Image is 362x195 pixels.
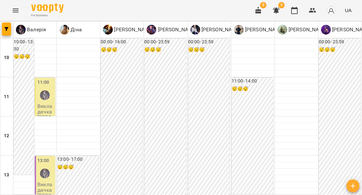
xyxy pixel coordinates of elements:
[234,25,284,35] div: Сергій
[147,25,197,35] a: Д [PERSON_NAME]
[8,3,23,18] button: Menu
[319,38,360,46] h6: 00:00 - 23:59
[59,25,69,35] img: Д
[287,26,328,34] p: [PERSON_NAME]
[232,78,273,85] h6: 11:00 - 14:00
[278,25,328,35] a: О [PERSON_NAME]
[37,103,54,131] p: Викладачка [PERSON_NAME]
[101,38,142,46] h6: 00:00 - 16:00
[26,26,46,34] p: Валерія
[188,38,230,46] h6: 00:00 - 23:59
[16,25,46,35] div: Валерія
[101,46,142,53] h6: 😴😴😴
[190,25,200,35] img: О
[188,46,230,53] h6: 😴😴😴
[321,25,331,35] img: Б
[342,4,354,16] button: UA
[40,169,50,178] img: Валерія
[59,25,82,35] div: Діна
[37,157,49,164] label: 13:00
[147,25,197,35] div: Дмитро
[4,172,9,179] h6: 13
[4,132,9,140] h6: 12
[260,2,266,8] span: 8
[345,7,352,14] span: UA
[232,85,273,93] h6: 😴😴😴
[144,38,186,46] h6: 00:00 - 23:59
[190,25,241,35] a: О [PERSON_NAME]
[31,3,64,13] img: Voopty Logo
[190,25,241,35] div: Ольга
[319,46,360,53] h6: 😴😴😴
[234,25,244,35] img: С
[200,26,241,34] p: [PERSON_NAME]
[327,6,336,15] img: avatar_s.png
[144,46,186,53] h6: 😴😴😴
[37,79,49,86] label: 11:00
[278,25,328,35] div: Олександра
[234,25,284,35] a: С [PERSON_NAME]
[346,179,359,192] button: Створити урок
[103,25,113,35] img: П
[40,90,50,100] img: Валерія
[103,25,153,35] div: Павло
[278,25,287,35] img: О
[4,54,9,61] h6: 10
[113,26,153,34] p: [PERSON_NAME]
[278,2,285,8] span: 9
[16,25,26,35] img: В
[147,25,156,35] img: Д
[156,26,197,34] p: [PERSON_NAME]
[69,26,82,34] p: Діна
[103,25,153,35] a: П [PERSON_NAME]
[4,93,9,100] h6: 11
[59,25,82,35] a: Д Діна
[57,156,99,163] h6: 13:00 - 17:00
[57,164,99,171] h6: 😴😴😴
[244,26,284,34] p: [PERSON_NAME]
[14,53,34,60] h6: 😴😴😴
[31,13,64,18] span: For Business
[14,38,34,52] h6: 10:00 - 13:30
[16,25,46,35] a: В Валерія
